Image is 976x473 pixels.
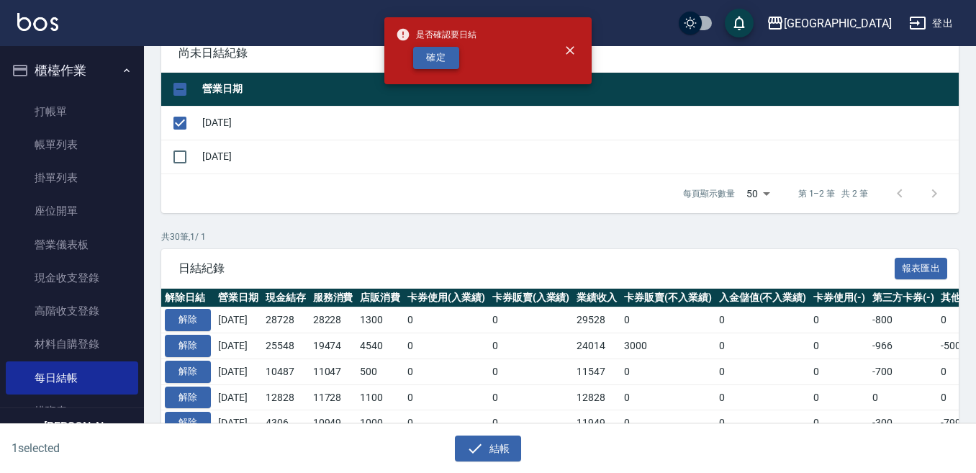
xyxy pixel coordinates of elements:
[262,307,309,333] td: 28728
[6,261,138,294] a: 現金收支登錄
[404,333,489,359] td: 0
[404,307,489,333] td: 0
[309,384,357,410] td: 11728
[214,289,262,307] th: 營業日期
[869,410,938,436] td: -300
[810,333,869,359] td: 0
[404,289,489,307] th: 卡券使用(入業績)
[165,309,211,331] button: 解除
[44,420,117,449] h5: [PERSON_NAME]諭
[404,384,489,410] td: 0
[214,410,262,436] td: [DATE]
[6,128,138,161] a: 帳單列表
[262,359,309,384] td: 10487
[214,384,262,410] td: [DATE]
[6,294,138,328] a: 高階收支登錄
[810,359,869,384] td: 0
[6,328,138,361] a: 材料自購登錄
[165,335,211,357] button: 解除
[489,333,574,359] td: 0
[17,13,58,31] img: Logo
[715,359,810,384] td: 0
[573,289,620,307] th: 業績收入
[554,35,586,66] button: close
[715,307,810,333] td: 0
[179,46,941,60] span: 尚未日結紀錄
[810,289,869,307] th: 卡券使用(-)
[262,410,309,436] td: 4306
[573,307,620,333] td: 29528
[798,187,868,200] p: 第 1–2 筆 共 2 筆
[573,359,620,384] td: 11547
[620,289,715,307] th: 卡券販賣(不入業績)
[810,307,869,333] td: 0
[620,359,715,384] td: 0
[869,359,938,384] td: -700
[214,359,262,384] td: [DATE]
[895,261,948,274] a: 報表匯出
[396,27,476,42] span: 是否確認要日結
[715,410,810,436] td: 0
[489,307,574,333] td: 0
[161,230,959,243] p: 共 30 筆, 1 / 1
[309,289,357,307] th: 服務消費
[784,14,892,32] div: [GEOGRAPHIC_DATA]
[6,228,138,261] a: 營業儀表板
[6,95,138,128] a: 打帳單
[262,384,309,410] td: 12828
[620,333,715,359] td: 3000
[715,333,810,359] td: 0
[761,9,898,38] button: [GEOGRAPHIC_DATA]
[6,194,138,228] a: 座位開單
[199,73,959,107] th: 營業日期
[869,307,938,333] td: -800
[356,384,404,410] td: 1100
[741,174,775,213] div: 50
[6,395,138,428] a: 排班表
[6,161,138,194] a: 掛單列表
[455,436,522,462] button: 結帳
[413,47,459,69] button: 確定
[356,289,404,307] th: 店販消費
[199,106,959,140] td: [DATE]
[404,359,489,384] td: 0
[620,410,715,436] td: 0
[12,439,241,457] h6: 1 selected
[6,52,138,89] button: 櫃檯作業
[6,361,138,395] a: 每日結帳
[404,410,489,436] td: 0
[309,333,357,359] td: 19474
[810,410,869,436] td: 0
[869,289,938,307] th: 第三方卡券(-)
[869,384,938,410] td: 0
[573,333,620,359] td: 24014
[356,410,404,436] td: 1000
[356,359,404,384] td: 500
[620,384,715,410] td: 0
[573,410,620,436] td: 11949
[715,289,810,307] th: 入金儲值(不入業績)
[309,307,357,333] td: 28228
[262,333,309,359] td: 25548
[161,289,214,307] th: 解除日結
[165,412,211,434] button: 解除
[214,333,262,359] td: [DATE]
[356,333,404,359] td: 4540
[165,387,211,409] button: 解除
[214,307,262,333] td: [DATE]
[262,289,309,307] th: 現金結存
[725,9,754,37] button: save
[810,384,869,410] td: 0
[199,140,959,174] td: [DATE]
[489,289,574,307] th: 卡券販賣(入業績)
[356,307,404,333] td: 1300
[620,307,715,333] td: 0
[489,410,574,436] td: 0
[489,359,574,384] td: 0
[179,261,895,276] span: 日結紀錄
[573,384,620,410] td: 12828
[895,258,948,280] button: 報表匯出
[309,410,357,436] td: 10949
[715,384,810,410] td: 0
[165,361,211,383] button: 解除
